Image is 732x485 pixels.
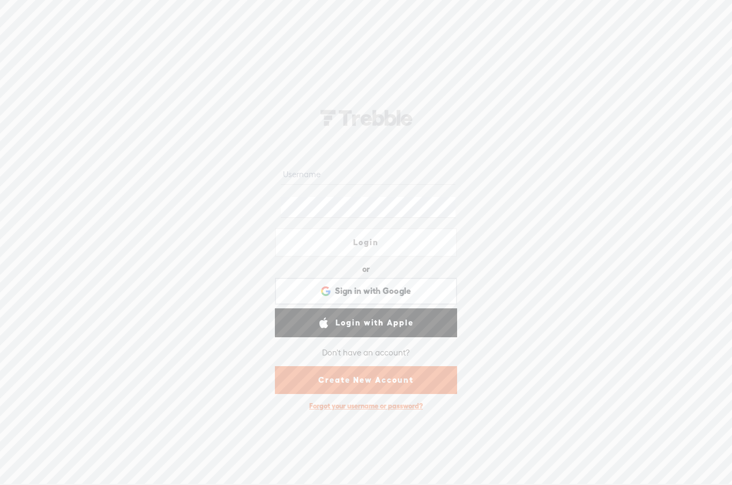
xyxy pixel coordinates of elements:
[335,285,412,297] span: Sign in with Google
[281,164,455,185] input: Username
[275,366,457,394] a: Create New Account
[275,308,457,337] a: Login with Apple
[275,278,457,305] div: Sign in with Google
[304,396,428,416] div: Forgot your username or password?
[275,228,457,257] a: Login
[362,261,370,278] div: or
[322,342,410,364] div: Don't have an account?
